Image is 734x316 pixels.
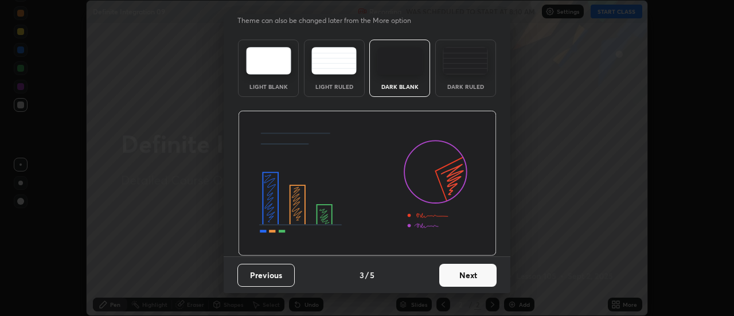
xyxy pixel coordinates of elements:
h4: 5 [370,269,374,281]
img: darkTheme.f0cc69e5.svg [377,47,423,75]
img: darkRuledTheme.de295e13.svg [443,47,488,75]
div: Light Ruled [311,84,357,89]
div: Dark Ruled [443,84,489,89]
div: Light Blank [245,84,291,89]
img: darkThemeBanner.d06ce4a2.svg [238,111,497,256]
img: lightTheme.e5ed3b09.svg [246,47,291,75]
button: Next [439,264,497,287]
button: Previous [237,264,295,287]
img: lightRuledTheme.5fabf969.svg [311,47,357,75]
p: Theme can also be changed later from the More option [237,15,423,26]
h4: / [365,269,369,281]
div: Dark Blank [377,84,423,89]
h4: 3 [360,269,364,281]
